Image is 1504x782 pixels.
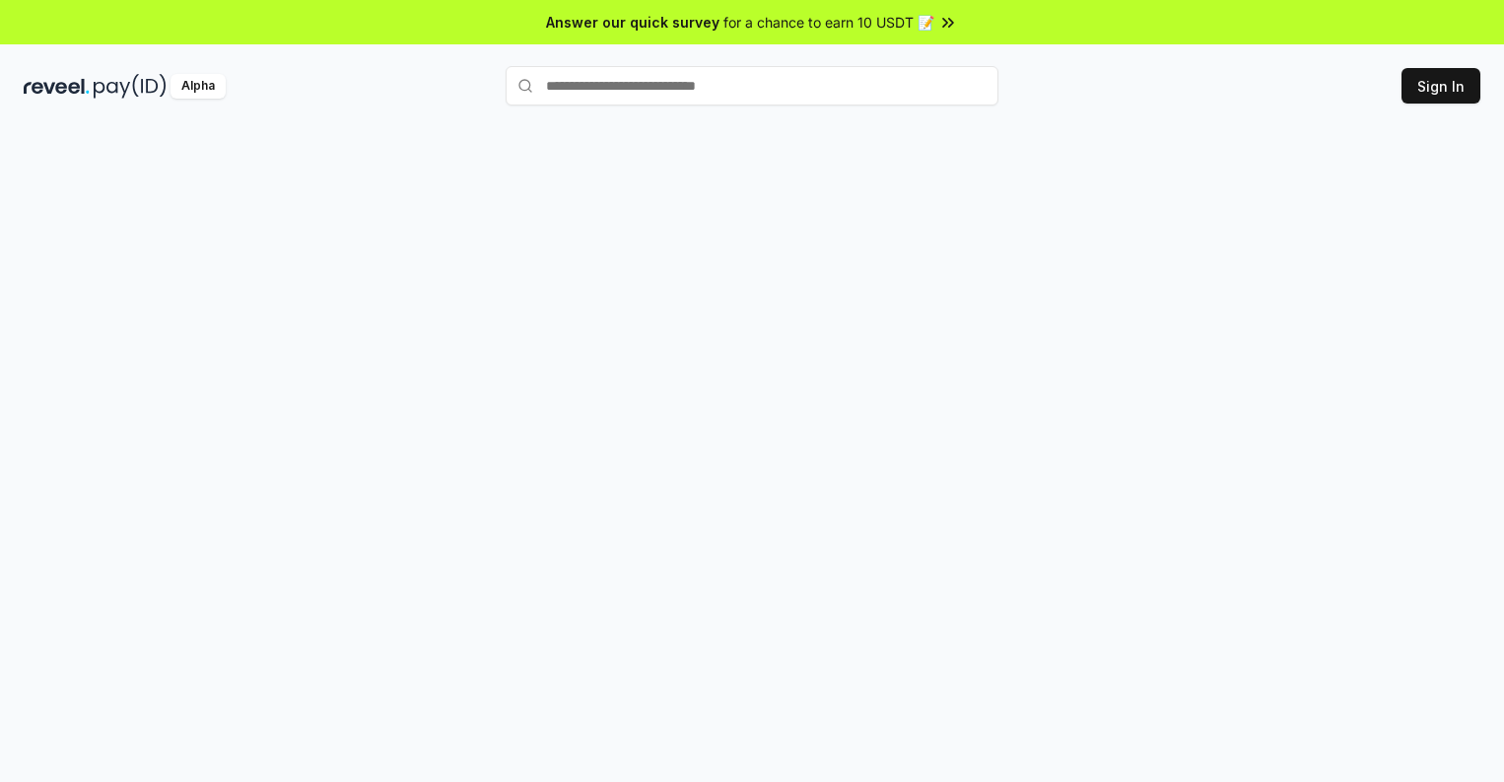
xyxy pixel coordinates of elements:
[94,74,167,99] img: pay_id
[723,12,934,33] span: for a chance to earn 10 USDT 📝
[24,74,90,99] img: reveel_dark
[546,12,719,33] span: Answer our quick survey
[1401,68,1480,104] button: Sign In
[171,74,226,99] div: Alpha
